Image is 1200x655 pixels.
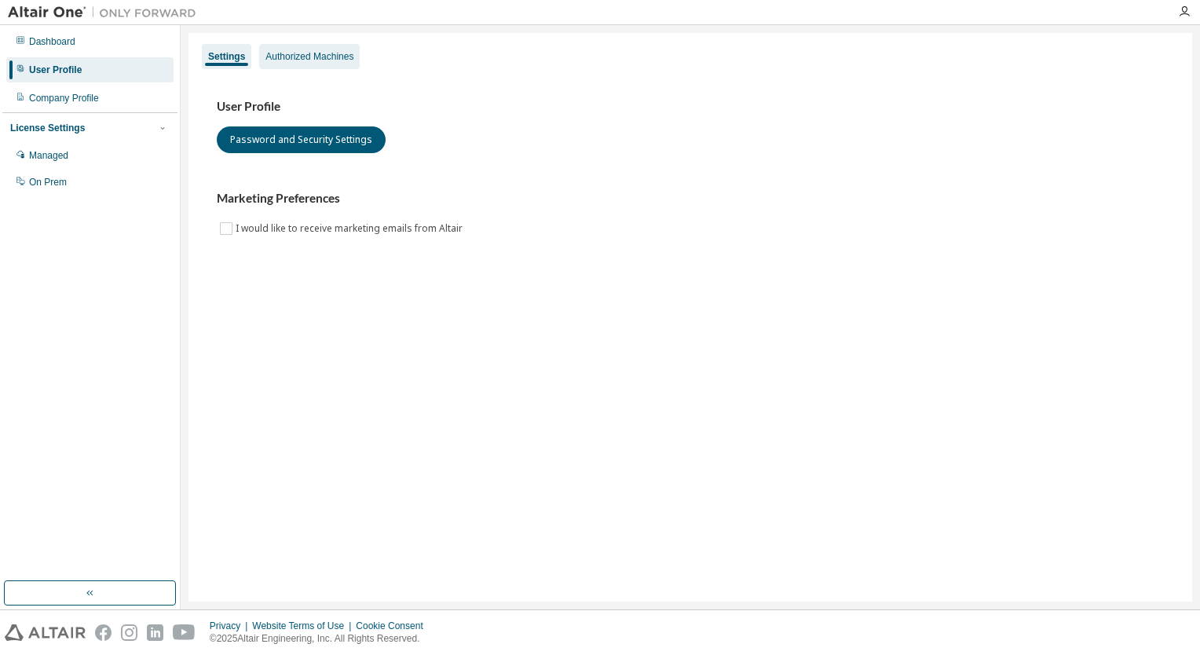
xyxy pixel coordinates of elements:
[147,624,163,641] img: linkedin.svg
[252,620,356,632] div: Website Terms of Use
[217,126,386,153] button: Password and Security Settings
[217,99,1164,115] h3: User Profile
[210,620,252,632] div: Privacy
[95,624,112,641] img: facebook.svg
[173,624,196,641] img: youtube.svg
[29,64,82,76] div: User Profile
[121,624,137,641] img: instagram.svg
[10,122,85,134] div: License Settings
[29,92,99,104] div: Company Profile
[265,50,353,63] div: Authorized Machines
[29,35,75,48] div: Dashboard
[208,50,245,63] div: Settings
[5,624,86,641] img: altair_logo.svg
[29,176,67,188] div: On Prem
[210,632,433,646] p: © 2025 Altair Engineering, Inc. All Rights Reserved.
[236,219,466,238] label: I would like to receive marketing emails from Altair
[8,5,204,20] img: Altair One
[217,191,1164,207] h3: Marketing Preferences
[356,620,432,632] div: Cookie Consent
[29,149,68,162] div: Managed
